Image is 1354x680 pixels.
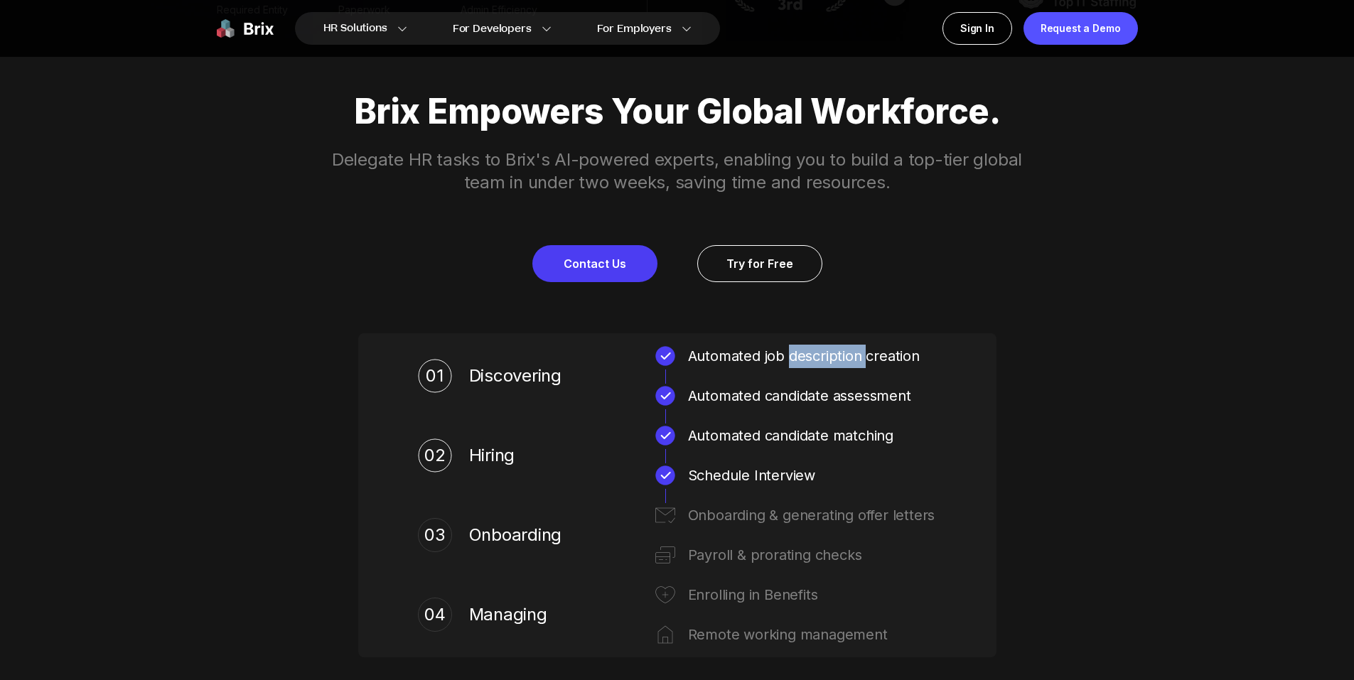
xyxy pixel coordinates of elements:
[426,363,444,389] div: 01
[688,345,937,367] div: Automated job description creation
[597,21,672,36] span: For Employers
[313,149,1041,194] p: Delegate HR tasks to Brix's AI-powered experts, enabling you to build a top-tier global team in u...
[453,21,532,36] span: For Developers
[418,518,452,552] div: 03
[942,12,1012,45] a: Sign In
[418,598,452,632] div: 04
[688,623,937,646] div: Remote working management
[469,524,569,546] span: Onboarding
[688,544,937,566] div: Payroll & prorating checks
[688,583,937,606] div: Enrolling in Benefits
[323,17,387,40] span: HR Solutions
[469,444,569,467] span: Hiring
[688,424,937,447] div: Automated candidate matching
[688,504,937,527] div: Onboarding & generating offer letters
[469,603,569,626] span: Managing
[688,464,937,487] div: Schedule Interview
[166,92,1189,131] p: Brix Empowers Your Global Workforce.
[532,245,657,282] a: Contact Us
[469,365,569,387] span: Discovering
[424,443,446,468] div: 02
[1023,12,1138,45] a: Request a Demo
[688,384,937,407] div: Automated candidate assessment
[697,245,822,282] a: Try for Free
